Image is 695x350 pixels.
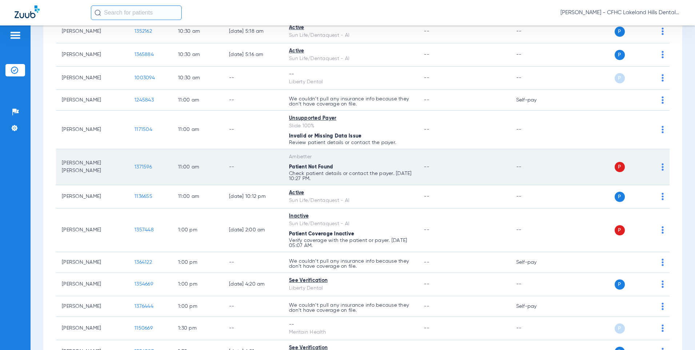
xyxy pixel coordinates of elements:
[289,277,412,285] div: See Verification
[9,31,21,40] img: hamburger-icon
[56,296,129,317] td: [PERSON_NAME]
[134,282,153,287] span: 1354669
[424,326,429,331] span: --
[134,98,154,103] span: 1245843
[424,227,429,232] span: --
[172,185,223,208] td: 11:00 AM
[134,194,152,199] span: 1136655
[662,96,664,104] img: group-dot-blue.svg
[424,127,429,132] span: --
[172,20,223,43] td: 10:30 AM
[289,197,412,204] div: Sun Life/Dentaquest - AI
[289,134,361,139] span: Invalid or Missing Data Issue
[510,43,559,67] td: --
[424,52,429,57] span: --
[510,20,559,43] td: --
[56,317,129,340] td: [PERSON_NAME]
[134,75,155,80] span: 1003094
[289,303,412,313] p: We couldn’t pull any insurance info because they don’t have coverage on file.
[134,127,152,132] span: 1171504
[615,27,625,37] span: P
[424,164,429,170] span: --
[662,193,664,200] img: group-dot-blue.svg
[223,317,283,340] td: --
[134,260,152,265] span: 1364122
[662,226,664,234] img: group-dot-blue.svg
[223,111,283,149] td: --
[615,162,625,172] span: P
[134,227,154,232] span: 1357448
[289,164,333,170] span: Patient Not Found
[289,115,412,122] div: Unsupported Payer
[289,189,412,197] div: Active
[56,273,129,296] td: [PERSON_NAME]
[172,67,223,90] td: 10:30 AM
[15,5,40,18] img: Zuub Logo
[223,20,283,43] td: [DATE] 5:18 AM
[424,75,429,80] span: --
[56,208,129,252] td: [PERSON_NAME]
[56,185,129,208] td: [PERSON_NAME]
[223,90,283,111] td: --
[223,208,283,252] td: [DATE] 2:00 AM
[172,317,223,340] td: 1:30 PM
[172,90,223,111] td: 11:00 AM
[223,185,283,208] td: [DATE] 10:12 PM
[56,67,129,90] td: [PERSON_NAME]
[134,29,152,34] span: 1352162
[615,225,625,235] span: P
[223,149,283,185] td: --
[289,321,412,329] div: --
[615,323,625,334] span: P
[223,273,283,296] td: [DATE] 4:20 AM
[289,153,412,161] div: Ambetter
[662,126,664,133] img: group-dot-blue.svg
[424,304,429,309] span: --
[424,282,429,287] span: --
[659,315,695,350] iframe: Chat Widget
[56,149,129,185] td: [PERSON_NAME] [PERSON_NAME]
[134,304,153,309] span: 1376444
[172,208,223,252] td: 1:00 PM
[289,96,412,107] p: We couldn’t pull any insurance info because they don’t have coverage on file.
[662,281,664,288] img: group-dot-blue.svg
[134,164,152,170] span: 1371596
[289,220,412,228] div: Sun Life/Dentaquest - AI
[510,208,559,252] td: --
[134,52,154,57] span: 1365884
[223,296,283,317] td: --
[510,273,559,296] td: --
[510,111,559,149] td: --
[615,73,625,83] span: P
[510,317,559,340] td: --
[56,90,129,111] td: [PERSON_NAME]
[615,279,625,290] span: P
[662,74,664,81] img: group-dot-blue.svg
[510,296,559,317] td: Self-pay
[56,43,129,67] td: [PERSON_NAME]
[223,252,283,273] td: --
[172,252,223,273] td: 1:00 PM
[134,326,153,331] span: 1150669
[424,29,429,34] span: --
[172,111,223,149] td: 11:00 AM
[510,67,559,90] td: --
[289,212,412,220] div: Inactive
[56,111,129,149] td: [PERSON_NAME]
[510,185,559,208] td: --
[662,163,664,171] img: group-dot-blue.svg
[91,5,182,20] input: Search for patients
[289,32,412,39] div: Sun Life/Dentaquest - AI
[289,78,412,86] div: Liberty Dental
[510,90,559,111] td: Self-pay
[662,51,664,58] img: group-dot-blue.svg
[223,67,283,90] td: --
[289,24,412,32] div: Active
[662,259,664,266] img: group-dot-blue.svg
[56,252,129,273] td: [PERSON_NAME]
[95,9,101,16] img: Search Icon
[289,140,412,145] p: Review patient details or contact the payer.
[289,122,412,130] div: Slide 100%
[424,260,429,265] span: --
